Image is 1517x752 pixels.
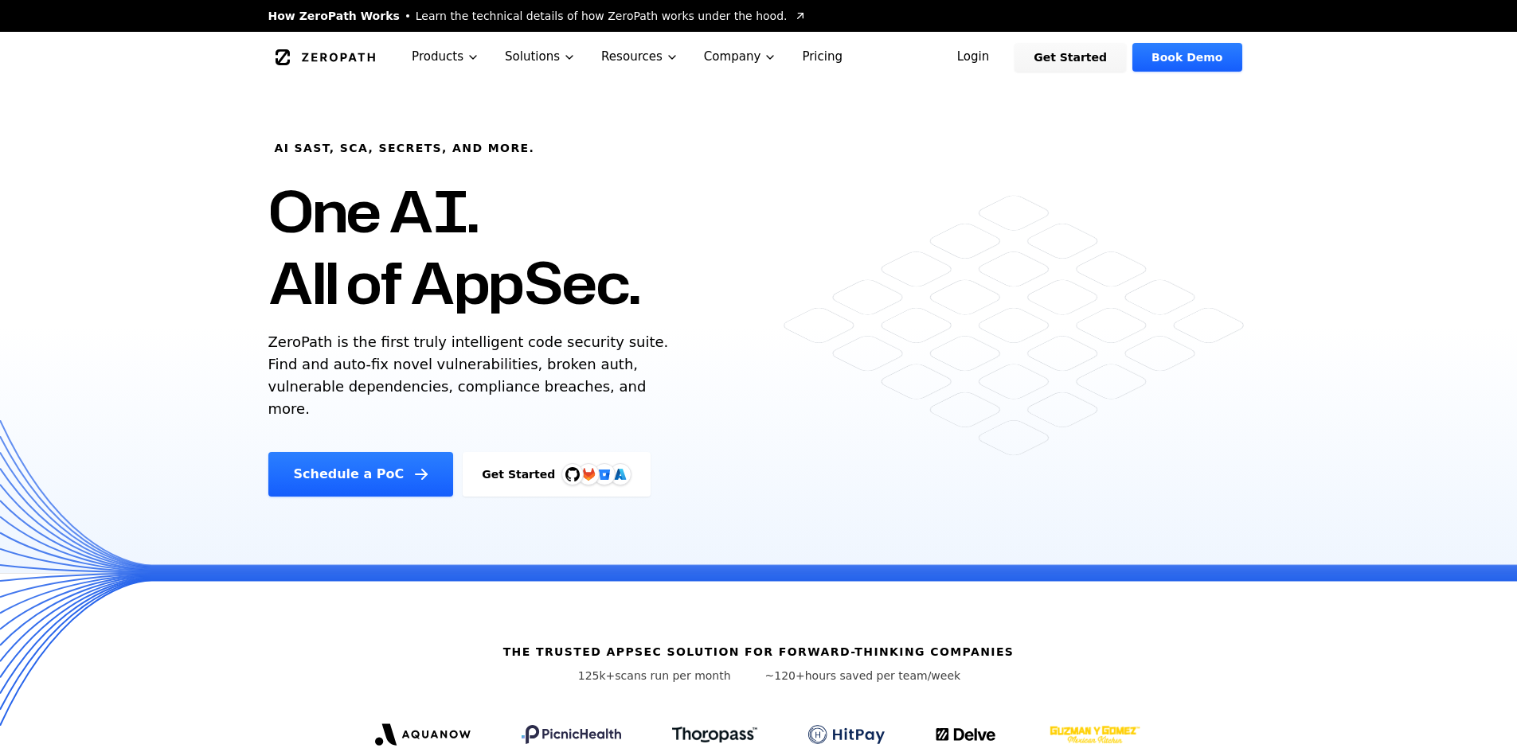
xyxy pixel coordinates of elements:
p: ZeroPath is the first truly intelligent code security suite. Find and auto-fix novel vulnerabilit... [268,331,676,420]
span: How ZeroPath Works [268,8,400,24]
a: Schedule a PoC [268,452,454,497]
span: Learn the technical details of how ZeroPath works under the hood. [416,8,788,24]
a: How ZeroPath WorksLearn the technical details of how ZeroPath works under the hood. [268,8,807,24]
img: GitHub [565,467,580,481]
a: Get StartedGitHubGitLabAzure [463,452,651,497]
span: 125k+ [578,669,616,682]
a: Pricing [789,32,855,82]
button: Solutions [492,32,588,82]
span: ~120+ [765,669,805,682]
img: Thoropass [672,727,757,742]
img: Azure [614,468,627,481]
a: Get Started [1015,43,1126,72]
h6: AI SAST, SCA, Secrets, and more. [275,140,535,156]
h6: The Trusted AppSec solution for forward-thinking companies [503,644,1015,660]
button: Company [691,32,790,82]
a: Login [938,43,1009,72]
a: Book Demo [1132,43,1241,72]
button: Products [399,32,492,82]
svg: Bitbucket [596,466,613,483]
p: scans run per month [557,668,753,684]
img: GitLab [573,458,604,490]
nav: Global [249,32,1269,82]
button: Resources [588,32,691,82]
h1: One AI. All of AppSec. [268,175,640,318]
p: hours saved per team/week [765,668,961,684]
